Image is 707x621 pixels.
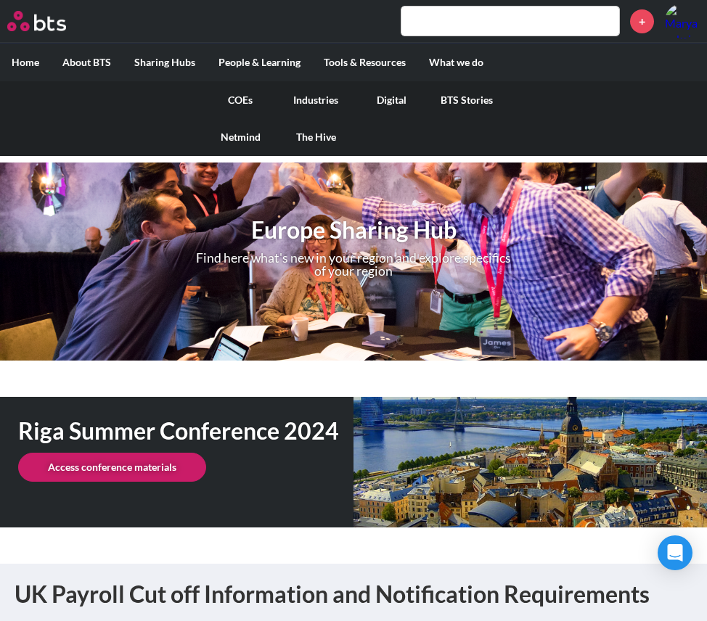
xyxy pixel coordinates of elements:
label: What we do [417,44,495,81]
label: About BTS [51,44,123,81]
a: Profile [665,4,700,38]
label: Sharing Hubs [123,44,207,81]
h1: Riga Summer Conference 2024 [18,415,353,448]
a: Go home [7,11,93,31]
p: Find here what's new in your region and explore specifics of your region [195,252,512,277]
label: People & Learning [207,44,312,81]
a: Access conference materials [18,453,206,482]
a: + [630,9,654,33]
div: Open Intercom Messenger [658,535,692,570]
img: BTS Logo [7,11,66,31]
h1: UK Payroll Cut off Information and Notification Requirements [15,578,692,611]
h1: Europe Sharing Hub [156,214,552,247]
label: Tools & Resources [312,44,417,81]
img: Marya Tykal [665,4,700,38]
